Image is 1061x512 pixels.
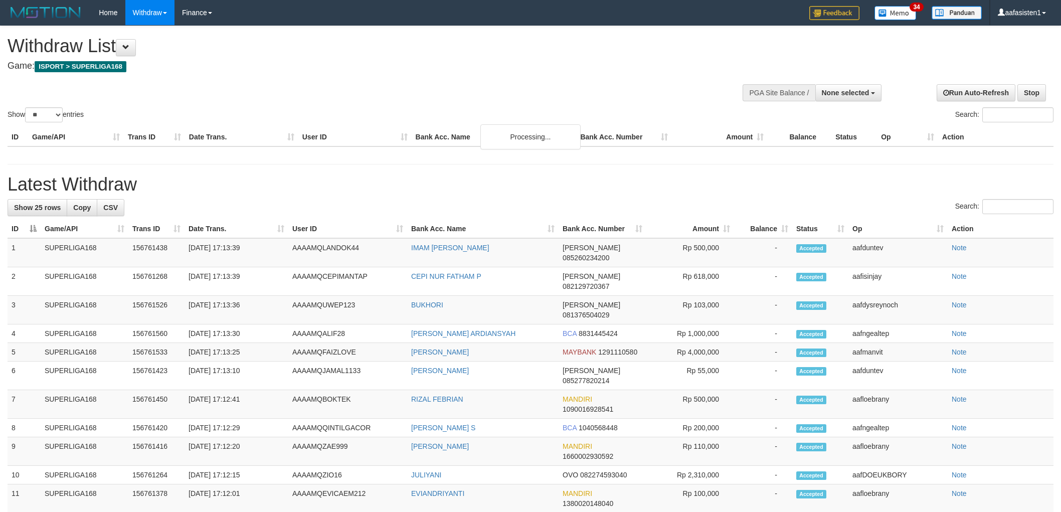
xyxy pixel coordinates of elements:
td: 156761438 [128,238,185,267]
td: AAAAMQALIF28 [288,324,407,343]
span: Copy 1380020148040 to clipboard [563,499,613,507]
th: Status: activate to sort column ascending [792,220,848,238]
span: Show 25 rows [14,204,61,212]
span: Copy 1660002930592 to clipboard [563,452,613,460]
th: Date Trans.: activate to sort column ascending [185,220,288,238]
span: Accepted [796,301,826,310]
td: Rp 4,000,000 [646,343,734,362]
td: Rp 103,000 [646,296,734,324]
td: - [734,324,792,343]
label: Search: [955,107,1053,122]
span: OVO [563,471,578,479]
a: Note [952,367,967,375]
label: Search: [955,199,1053,214]
td: 156761450 [128,390,185,419]
img: panduan.png [932,6,982,20]
a: Note [952,395,967,403]
span: None selected [822,89,869,97]
span: Accepted [796,471,826,480]
td: [DATE] 17:13:39 [185,267,288,296]
td: AAAAMQLANDOK44 [288,238,407,267]
span: Accepted [796,396,826,404]
td: SUPERLIGA168 [41,267,128,296]
span: 34 [910,3,923,12]
a: JULIYANI [411,471,441,479]
span: Accepted [796,330,826,338]
span: Accepted [796,244,826,253]
td: 10 [8,466,41,484]
th: Game/API: activate to sort column ascending [41,220,128,238]
span: MAYBANK [563,348,596,356]
th: Bank Acc. Name: activate to sort column ascending [407,220,559,238]
img: MOTION_logo.png [8,5,84,20]
div: PGA Site Balance / [743,84,815,101]
a: Note [952,489,967,497]
td: SUPERLIGA168 [41,324,128,343]
td: 156761264 [128,466,185,484]
td: [DATE] 17:13:30 [185,324,288,343]
a: CSV [97,199,124,216]
a: Note [952,301,967,309]
img: Button%20Memo.svg [874,6,917,20]
div: Processing... [480,124,581,149]
th: Status [831,128,877,146]
a: CEPI NUR FATHAM P [411,272,481,280]
a: [PERSON_NAME] ARDIANSYAH [411,329,515,337]
th: Action [938,128,1053,146]
a: Note [952,424,967,432]
th: ID [8,128,28,146]
h4: Game: [8,61,697,71]
a: Run Auto-Refresh [937,84,1015,101]
td: AAAAMQZAE999 [288,437,407,466]
td: 156761268 [128,267,185,296]
td: AAAAMQJAMAL1133 [288,362,407,390]
td: [DATE] 17:13:36 [185,296,288,324]
td: - [734,238,792,267]
td: SUPERLIGA168 [41,419,128,437]
td: 156761416 [128,437,185,466]
td: AAAAMQQINTILGACOR [288,419,407,437]
a: Note [952,329,967,337]
td: aafngealtep [848,419,948,437]
span: Accepted [796,443,826,451]
a: Note [952,348,967,356]
td: [DATE] 17:13:25 [185,343,288,362]
a: [PERSON_NAME] [411,348,469,356]
th: Amount [672,128,768,146]
th: Game/API [28,128,124,146]
td: - [734,437,792,466]
a: IMAM [PERSON_NAME] [411,244,489,252]
span: Copy 081376504029 to clipboard [563,311,609,319]
span: Accepted [796,349,826,357]
span: Accepted [796,490,826,498]
td: 3 [8,296,41,324]
span: Accepted [796,424,826,433]
td: - [734,343,792,362]
th: Bank Acc. Number: activate to sort column ascending [559,220,646,238]
td: Rp 500,000 [646,390,734,419]
td: 156761526 [128,296,185,324]
td: aafisinjay [848,267,948,296]
td: 2 [8,267,41,296]
h1: Withdraw List [8,36,697,56]
td: - [734,390,792,419]
td: - [734,419,792,437]
a: Stop [1017,84,1046,101]
a: Note [952,442,967,450]
th: Amount: activate to sort column ascending [646,220,734,238]
span: MANDIRI [563,395,592,403]
span: [PERSON_NAME] [563,301,620,309]
td: Rp 618,000 [646,267,734,296]
th: ID: activate to sort column descending [8,220,41,238]
a: Note [952,471,967,479]
a: Note [952,244,967,252]
td: SUPERLIGA168 [41,390,128,419]
td: 4 [8,324,41,343]
td: 156761420 [128,419,185,437]
td: SUPERLIGA168 [41,362,128,390]
th: User ID [298,128,412,146]
th: Bank Acc. Name [412,128,577,146]
span: Accepted [796,367,826,376]
input: Search: [982,199,1053,214]
td: 7 [8,390,41,419]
